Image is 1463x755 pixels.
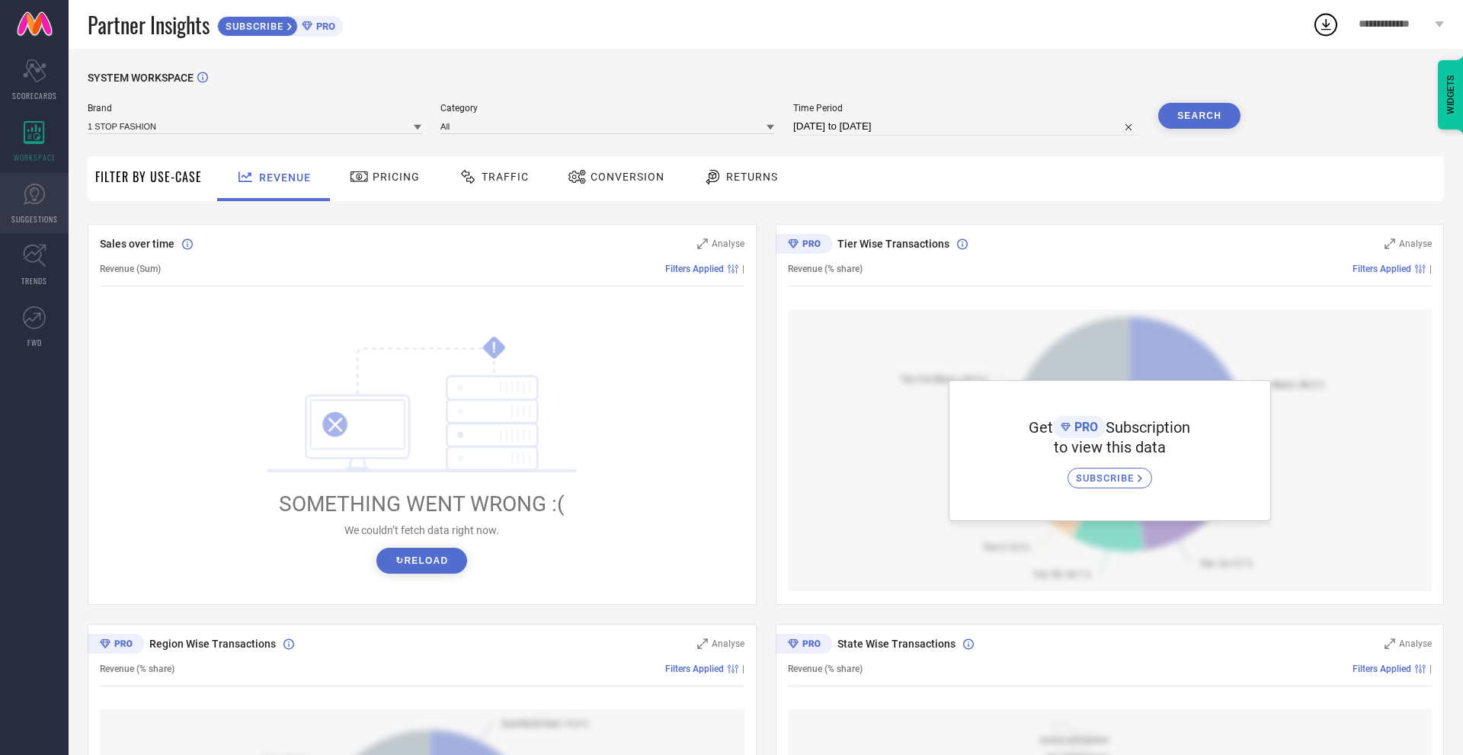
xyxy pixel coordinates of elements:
button: Search [1158,103,1241,129]
div: Premium [88,634,144,657]
a: SUBSCRIBEPRO [217,12,343,37]
div: Open download list [1312,11,1340,38]
span: SUBSCRIBE [218,21,287,32]
span: Partner Insights [88,9,210,40]
span: Tier Wise Transactions [837,238,949,250]
span: FWD [27,337,42,348]
span: SUBSCRIBE [1076,472,1138,484]
span: Revenue (% share) [100,664,174,674]
span: Subscription [1106,418,1190,437]
span: Returns [726,171,778,183]
svg: Zoom [697,238,708,249]
span: Revenue (% share) [788,664,863,674]
span: WORKSPACE [14,152,56,163]
span: Traffic [482,171,529,183]
span: SYSTEM WORKSPACE [88,72,194,84]
span: to view this data [1054,438,1166,456]
span: Analyse [1399,238,1432,249]
span: Filter By Use-Case [95,168,202,186]
a: SUBSCRIBE [1068,456,1152,488]
span: Filters Applied [665,664,724,674]
span: Filters Applied [665,264,724,274]
span: Sales over time [100,238,174,250]
svg: Zoom [1385,638,1395,649]
span: Filters Applied [1353,264,1411,274]
span: | [742,664,744,674]
span: Category [440,103,774,114]
span: PRO [1071,420,1098,434]
svg: Zoom [1385,238,1395,249]
span: State Wise Transactions [837,638,956,650]
span: Conversion [591,171,664,183]
span: Revenue (% share) [788,264,863,274]
span: | [742,264,744,274]
span: Revenue (Sum) [100,264,161,274]
span: Brand [88,103,421,114]
span: Time Period [793,103,1139,114]
span: PRO [312,21,335,32]
button: ↻Reload [376,548,467,574]
span: We couldn’t fetch data right now. [344,524,499,536]
span: Filters Applied [1353,664,1411,674]
span: SCORECARDS [12,90,57,101]
div: Premium [776,234,832,257]
span: Analyse [712,238,744,249]
span: Analyse [712,638,744,649]
span: Revenue [259,171,311,184]
span: Region Wise Transactions [149,638,276,650]
span: Analyse [1399,638,1432,649]
span: Get [1029,418,1053,437]
tspan: ! [492,339,496,357]
span: SUGGESTIONS [11,213,58,225]
div: Premium [776,634,832,657]
span: | [1429,264,1432,274]
span: | [1429,664,1432,674]
input: Select time period [793,117,1139,136]
svg: Zoom [697,638,708,649]
span: SOMETHING WENT WRONG :( [279,491,565,517]
span: Pricing [373,171,420,183]
span: TRENDS [21,275,47,286]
